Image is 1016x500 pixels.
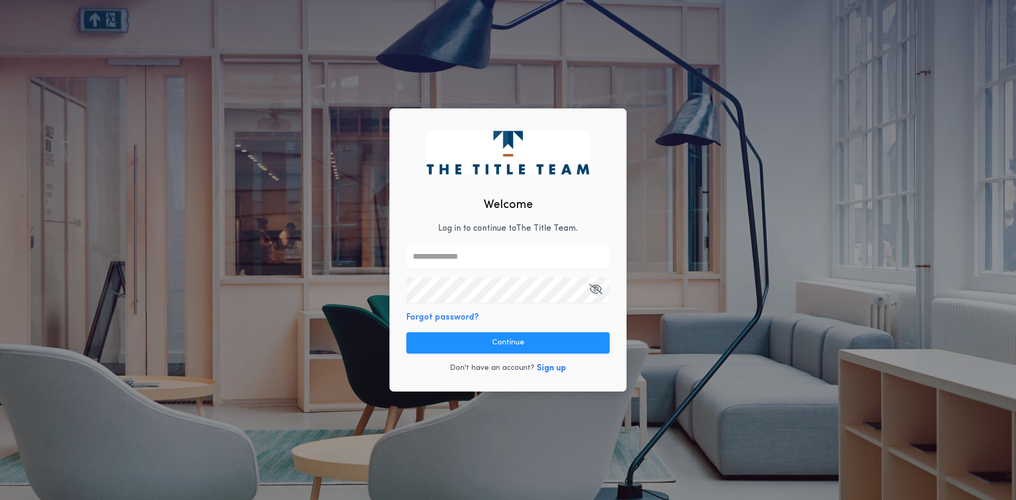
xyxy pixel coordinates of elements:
p: Don't have an account? [450,363,534,374]
p: Log in to continue to The Title Team . [438,222,578,235]
img: logo [427,131,589,174]
button: Forgot password? [406,311,479,324]
button: Continue [406,332,610,353]
button: Sign up [537,362,566,375]
h2: Welcome [484,196,533,214]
